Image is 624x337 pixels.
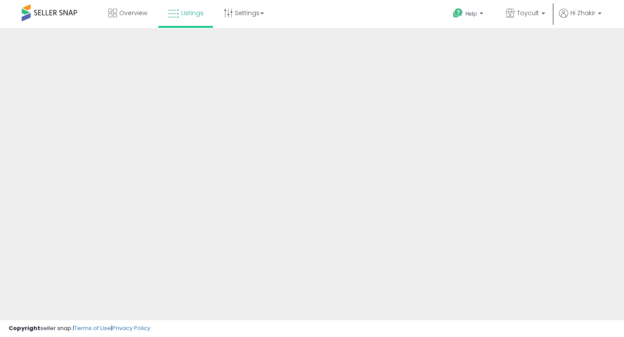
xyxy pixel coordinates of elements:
a: Privacy Policy [112,324,150,332]
i: Get Help [452,8,463,19]
a: Help [446,1,492,28]
span: Listings [181,9,204,17]
a: Hi Zhakir [559,9,601,28]
strong: Copyright [9,324,40,332]
span: Overview [119,9,147,17]
span: Toycult [517,9,539,17]
div: seller snap | | [9,324,150,333]
span: Help [465,10,477,17]
span: Hi Zhakir [570,9,595,17]
a: Terms of Use [74,324,111,332]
